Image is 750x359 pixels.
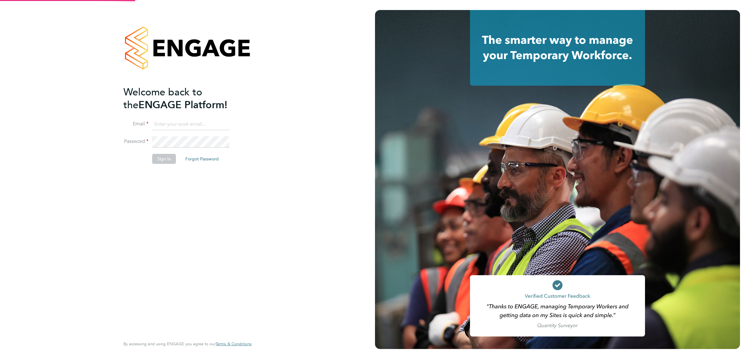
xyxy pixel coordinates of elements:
a: Terms & Conditions [216,341,252,346]
label: Password [123,138,148,145]
span: By accessing and using ENGAGE you agree to our [123,341,252,346]
button: Forgot Password [180,154,224,164]
input: Enter your work email... [152,119,229,130]
span: Welcome back to the [123,86,202,111]
h2: ENGAGE Platform! [123,86,245,111]
label: Email [123,121,148,127]
button: Sign In [152,154,176,164]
